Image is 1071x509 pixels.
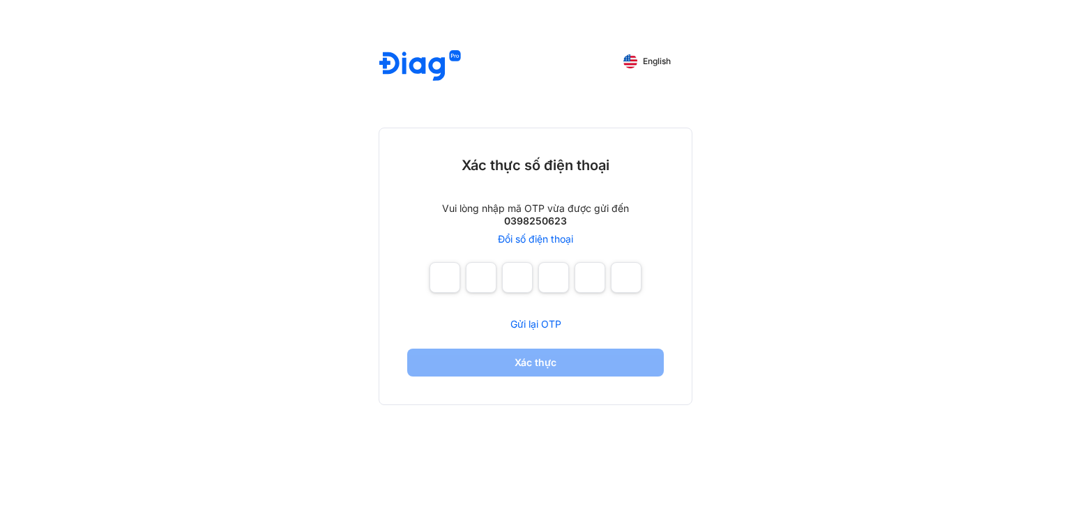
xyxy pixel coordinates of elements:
[462,156,609,174] div: Xác thực số điện thoại
[379,50,461,83] img: logo
[407,349,664,377] button: Xác thực
[442,202,629,215] div: Vui lòng nhập mã OTP vừa được gửi đến
[643,56,671,66] span: English
[614,50,681,73] button: English
[510,318,561,330] span: Gửi lại OTP
[498,233,573,245] a: Đổi số điện thoại
[623,54,637,68] img: English
[504,215,567,227] div: 0398250623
